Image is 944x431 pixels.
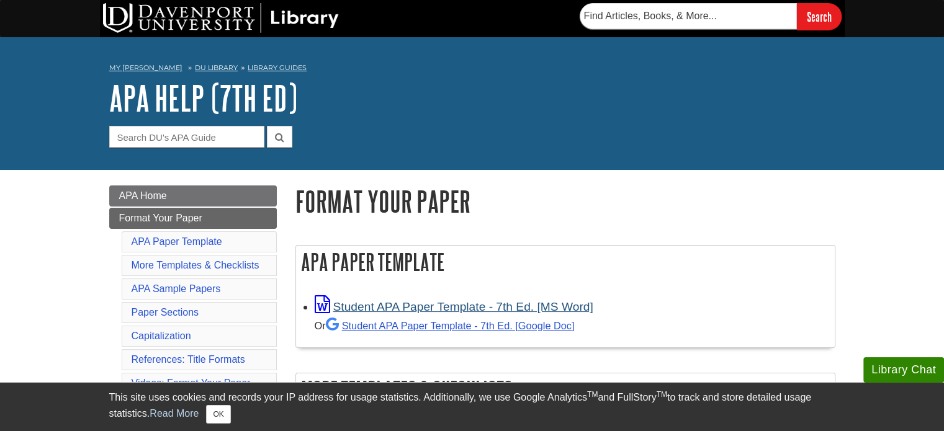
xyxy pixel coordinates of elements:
[109,63,182,73] a: My [PERSON_NAME]
[580,3,842,30] form: Searches DU Library's articles, books, and more
[109,79,297,117] a: APA Help (7th Ed)
[295,185,835,217] h1: Format Your Paper
[296,246,835,278] h2: APA Paper Template
[132,260,259,270] a: More Templates & Checklists
[863,357,944,383] button: Library Chat
[315,300,593,313] a: Link opens in new window
[132,331,191,341] a: Capitalization
[109,185,277,207] a: APA Home
[195,63,238,72] a: DU Library
[103,3,339,33] img: DU Library
[797,3,842,30] input: Search
[109,208,277,229] a: Format Your Paper
[315,320,575,331] small: Or
[657,390,667,399] sup: TM
[132,307,199,318] a: Paper Sections
[150,408,199,419] a: Read More
[587,390,598,399] sup: TM
[132,378,251,388] a: Videos: Format Your Paper
[109,60,835,79] nav: breadcrumb
[580,3,797,29] input: Find Articles, Books, & More...
[326,320,575,331] a: Student APA Paper Template - 7th Ed. [Google Doc]
[119,190,167,201] span: APA Home
[109,390,835,424] div: This site uses cookies and records your IP address for usage statistics. Additionally, we use Goo...
[132,354,245,365] a: References: Title Formats
[296,373,835,406] h2: More Templates & Checklists
[248,63,307,72] a: Library Guides
[206,405,230,424] button: Close
[119,213,202,223] span: Format Your Paper
[132,283,221,294] a: APA Sample Papers
[132,236,222,247] a: APA Paper Template
[109,126,264,148] input: Search DU's APA Guide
